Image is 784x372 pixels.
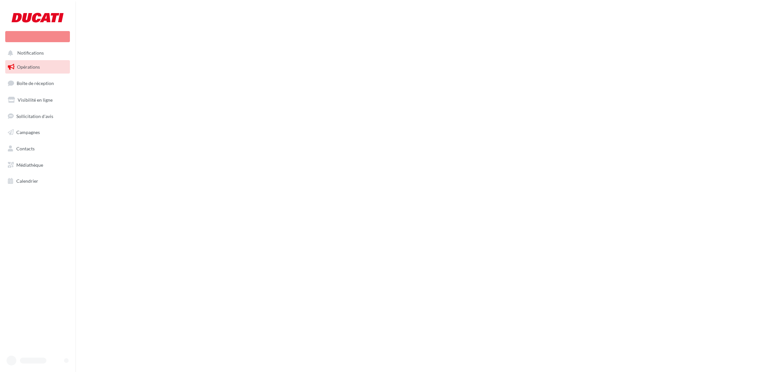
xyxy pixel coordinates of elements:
[4,142,71,156] a: Contacts
[4,174,71,188] a: Calendrier
[16,146,35,151] span: Contacts
[4,126,71,139] a: Campagnes
[4,110,71,123] a: Sollicitation d'avis
[16,162,43,168] span: Médiathèque
[4,76,71,90] a: Boîte de réception
[4,93,71,107] a: Visibilité en ligne
[16,129,40,135] span: Campagnes
[4,60,71,74] a: Opérations
[17,50,44,56] span: Notifications
[17,64,40,70] span: Opérations
[18,97,53,103] span: Visibilité en ligne
[16,113,53,119] span: Sollicitation d'avis
[16,178,38,184] span: Calendrier
[17,80,54,86] span: Boîte de réception
[4,158,71,172] a: Médiathèque
[5,31,70,42] div: Nouvelle campagne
